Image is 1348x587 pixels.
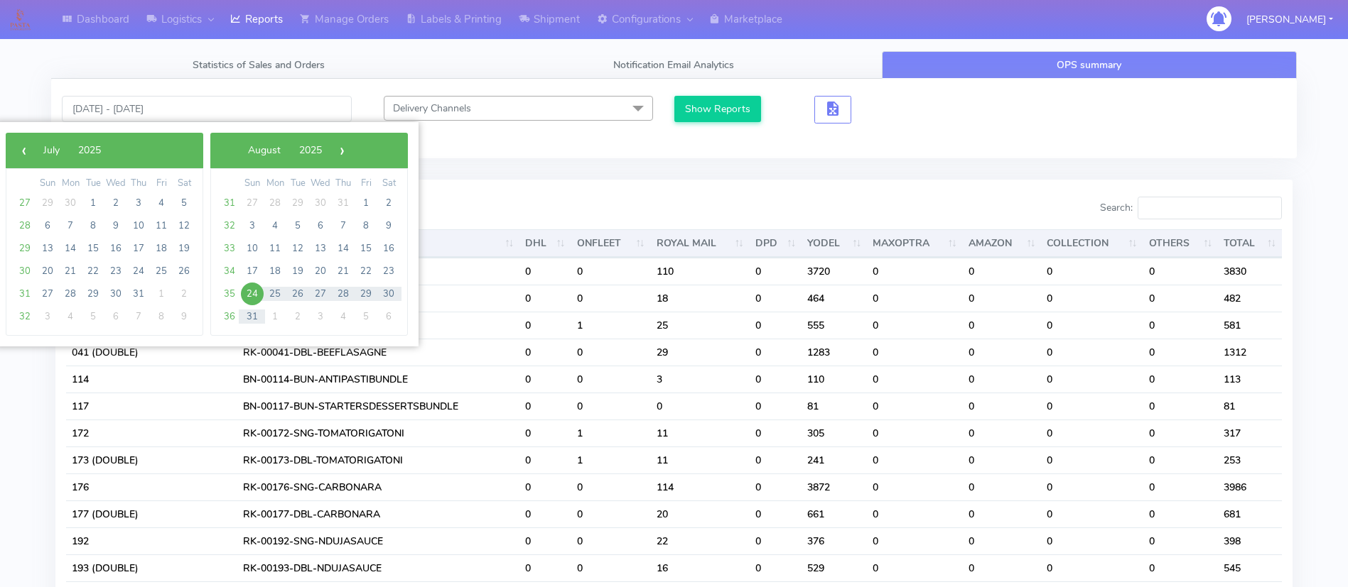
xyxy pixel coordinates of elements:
td: 0 [571,473,651,500]
td: RK-00041-DBL-BEEFLASAGNE [237,339,519,366]
span: 30 [104,282,127,305]
span: 33 [218,237,241,260]
td: 117 [66,393,237,419]
td: 0 [519,366,571,393]
span: 36 [218,305,241,328]
span: 11 [150,214,173,237]
span: 3 [127,192,150,214]
span: 14 [59,237,82,260]
ul: Tabs [51,51,1297,79]
td: 545 [1218,554,1282,581]
td: 18 [651,285,750,312]
span: 29 [82,282,104,305]
td: 0 [963,500,1042,527]
span: 8 [150,305,173,328]
td: 0 [1041,393,1143,419]
span: 5 [82,305,104,328]
td: 81 [1218,393,1282,419]
td: 376 [802,527,867,554]
span: Delivery Channels [393,102,471,115]
span: 1 [355,192,377,214]
td: 0 [750,527,802,554]
span: 2025 [299,143,322,157]
span: 29 [36,192,59,214]
span: 4 [150,192,173,214]
th: weekday [355,176,377,192]
label: Search: [1100,197,1282,219]
td: 681 [1218,500,1282,527]
td: 0 [571,339,651,366]
span: 15 [82,237,104,260]
span: ‹ [13,140,34,161]
span: 1 [82,192,104,214]
td: 0 [1041,473,1143,500]
span: 28 [264,192,286,214]
th: weekday [264,176,286,192]
td: 193 (DOUBLE) [66,554,237,581]
td: 0 [867,554,962,581]
span: 24 [241,282,264,305]
span: 7 [59,214,82,237]
td: 0 [750,554,802,581]
span: 16 [104,237,127,260]
td: 3872 [802,473,867,500]
th: weekday [82,176,104,192]
span: 14 [332,237,355,260]
td: 0 [867,339,962,366]
span: 6 [377,305,400,328]
td: 0 [1143,312,1219,339]
td: 0 [1041,339,1143,366]
th: weekday [377,176,400,192]
span: 3 [36,305,59,328]
td: 0 [750,366,802,393]
span: › [331,140,352,161]
td: 172 [66,419,237,446]
span: 13 [36,237,59,260]
span: 4 [264,214,286,237]
th: weekday [59,176,82,192]
span: 21 [332,260,355,282]
span: 30 [14,260,36,282]
td: 0 [1143,527,1219,554]
td: 317 [1218,419,1282,446]
button: July [34,140,69,161]
td: 22 [651,527,750,554]
span: 15 [355,237,377,260]
span: 11 [264,237,286,260]
span: 31 [218,192,241,214]
span: 1 [150,282,173,305]
span: 23 [104,260,127,282]
td: 0 [963,473,1042,500]
td: RK-00177-DBL-CARBONARA [237,500,519,527]
th: AMAZON : activate to sort column ascending [963,229,1042,258]
span: 7 [127,305,150,328]
span: 6 [104,305,127,328]
td: 0 [1041,500,1143,527]
span: 17 [127,237,150,260]
td: 173 (DOUBLE) [66,446,237,473]
td: 0 [519,258,571,285]
span: 24 [127,260,150,282]
td: 0 [1041,527,1143,554]
span: 4 [332,305,355,328]
td: 661 [802,500,867,527]
button: 2025 [69,140,110,161]
td: 0 [750,500,802,527]
td: 529 [802,554,867,581]
td: 0 [571,527,651,554]
bs-datepicker-navigation-view: ​ ​ ​ [13,141,131,154]
span: 10 [241,237,264,260]
td: 16 [651,554,750,581]
td: 0 [1041,258,1143,285]
td: 0 [963,285,1042,312]
span: 8 [82,214,104,237]
span: Notification Email Analytics [613,58,734,72]
td: 0 [963,258,1042,285]
td: 176 [66,473,237,500]
td: 192 [66,527,237,554]
span: OPS summary [1057,58,1121,72]
th: weekday [173,176,195,192]
td: 0 [1041,285,1143,312]
span: 2 [173,282,195,305]
span: 7 [332,214,355,237]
